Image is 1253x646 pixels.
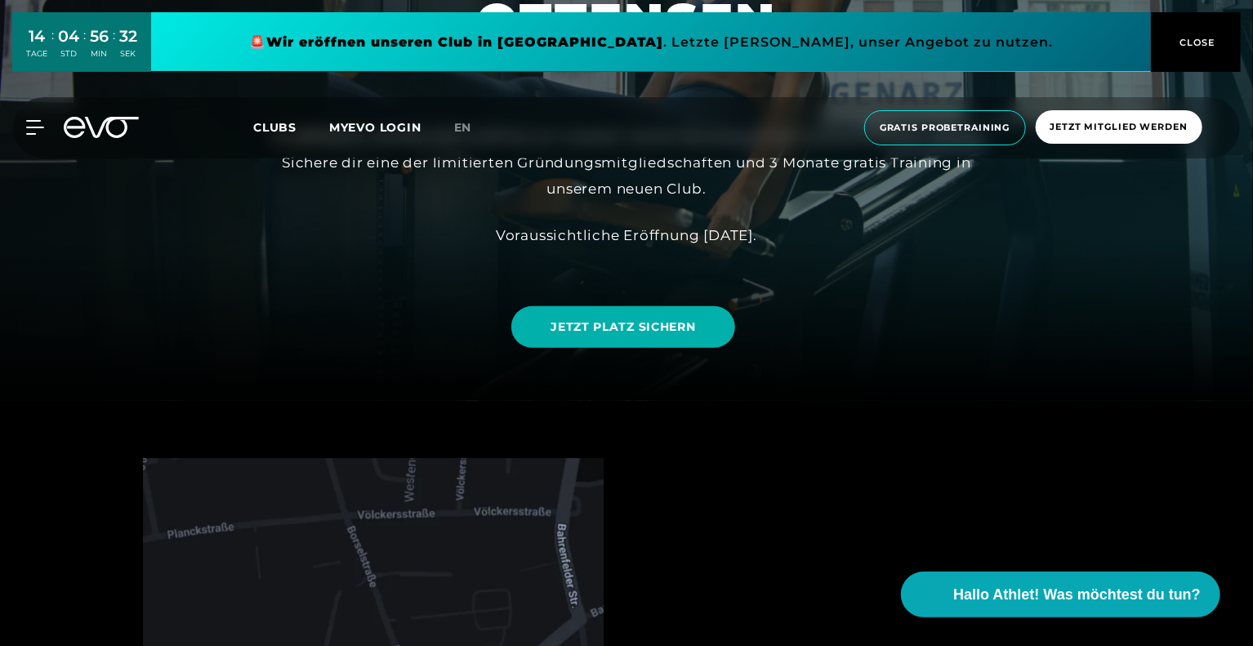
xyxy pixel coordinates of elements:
span: Clubs [253,120,297,135]
button: Hallo Athlet! Was möchtest du tun? [901,572,1220,617]
a: en [454,118,492,137]
div: : [113,26,115,69]
a: JETZT PLATZ SICHERN [511,306,734,348]
div: SEK [119,48,137,60]
div: 56 [90,25,109,48]
a: MYEVO LOGIN [329,120,421,135]
div: : [51,26,54,69]
a: Jetzt Mitglied werden [1031,110,1207,145]
div: : [83,26,86,69]
a: Clubs [253,119,329,135]
div: STD [58,48,79,60]
span: Jetzt Mitglied werden [1050,120,1188,134]
span: CLOSE [1176,35,1216,50]
div: Voraussichtliche Eröffnung [DATE]. [259,222,994,248]
span: JETZT PLATZ SICHERN [551,319,695,336]
span: Hallo Athlet! Was möchtest du tun? [953,584,1201,606]
div: 32 [119,25,137,48]
span: en [454,120,472,135]
button: CLOSE [1151,12,1241,72]
span: Gratis Probetraining [880,121,1010,135]
div: MIN [90,48,109,60]
div: 04 [58,25,79,48]
div: 14 [26,25,47,48]
div: TAGE [26,48,47,60]
a: Gratis Probetraining [859,110,1031,145]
